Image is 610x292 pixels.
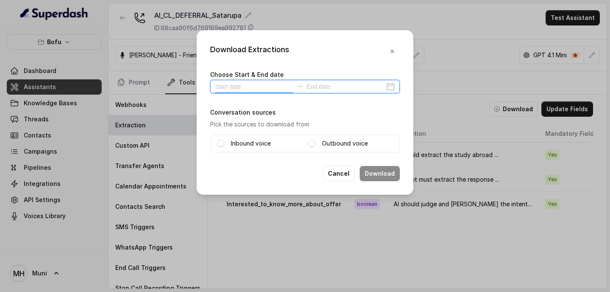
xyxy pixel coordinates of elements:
[323,166,355,181] button: Cancel
[297,82,303,89] span: to
[231,138,271,149] label: Inbound voice
[297,82,303,89] span: swap-right
[215,82,293,91] input: Start date
[360,166,400,181] button: Download
[210,71,284,78] label: Choose Start & End date
[322,138,368,149] label: Outbound voice
[210,44,289,59] div: Download Extractions
[307,82,385,91] input: End date
[210,109,276,116] label: Conversation sources
[210,119,400,129] p: Pick the sources to download from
